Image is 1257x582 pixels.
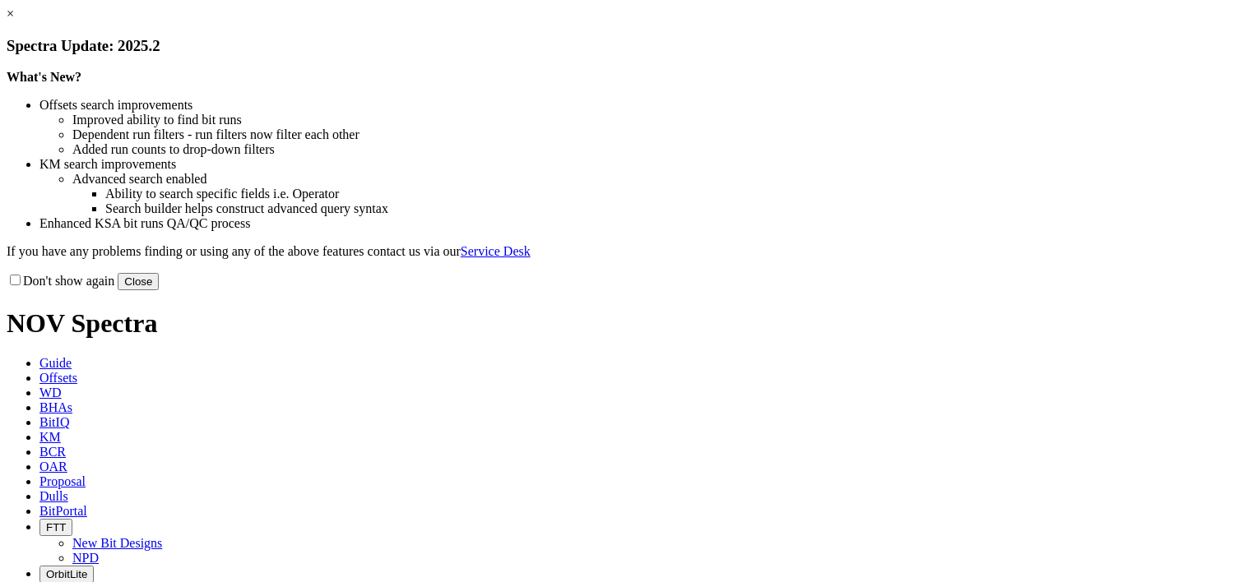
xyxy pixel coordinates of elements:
li: KM search improvements [39,157,1250,172]
span: BCR [39,445,66,459]
h1: NOV Spectra [7,308,1250,339]
span: KM [39,430,61,444]
h3: Spectra Update: 2025.2 [7,37,1250,55]
span: BitIQ [39,415,69,429]
li: Added run counts to drop-down filters [72,142,1250,157]
a: New Bit Designs [72,536,162,550]
input: Don't show again [10,275,21,285]
label: Don't show again [7,274,114,288]
li: Enhanced KSA bit runs QA/QC process [39,216,1250,231]
span: BHAs [39,400,72,414]
span: Offsets [39,371,77,385]
span: OAR [39,460,67,473]
li: Offsets search improvements [39,98,1250,113]
span: Dulls [39,489,68,503]
span: WD [39,386,62,400]
p: If you have any problems finding or using any of the above features contact us via our [7,244,1250,259]
span: Guide [39,356,72,370]
li: Improved ability to find bit runs [72,113,1250,127]
span: Proposal [39,474,86,488]
li: Dependent run filters - run filters now filter each other [72,127,1250,142]
li: Search builder helps construct advanced query syntax [105,201,1250,216]
span: OrbitLite [46,568,87,580]
a: NPD [72,551,99,565]
span: BitPortal [39,504,87,518]
li: Ability to search specific fields i.e. Operator [105,187,1250,201]
strong: What's New? [7,70,81,84]
li: Advanced search enabled [72,172,1250,187]
a: Service Desk [461,244,531,258]
span: FTT [46,521,66,533]
button: Close [118,273,159,290]
a: × [7,7,14,21]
